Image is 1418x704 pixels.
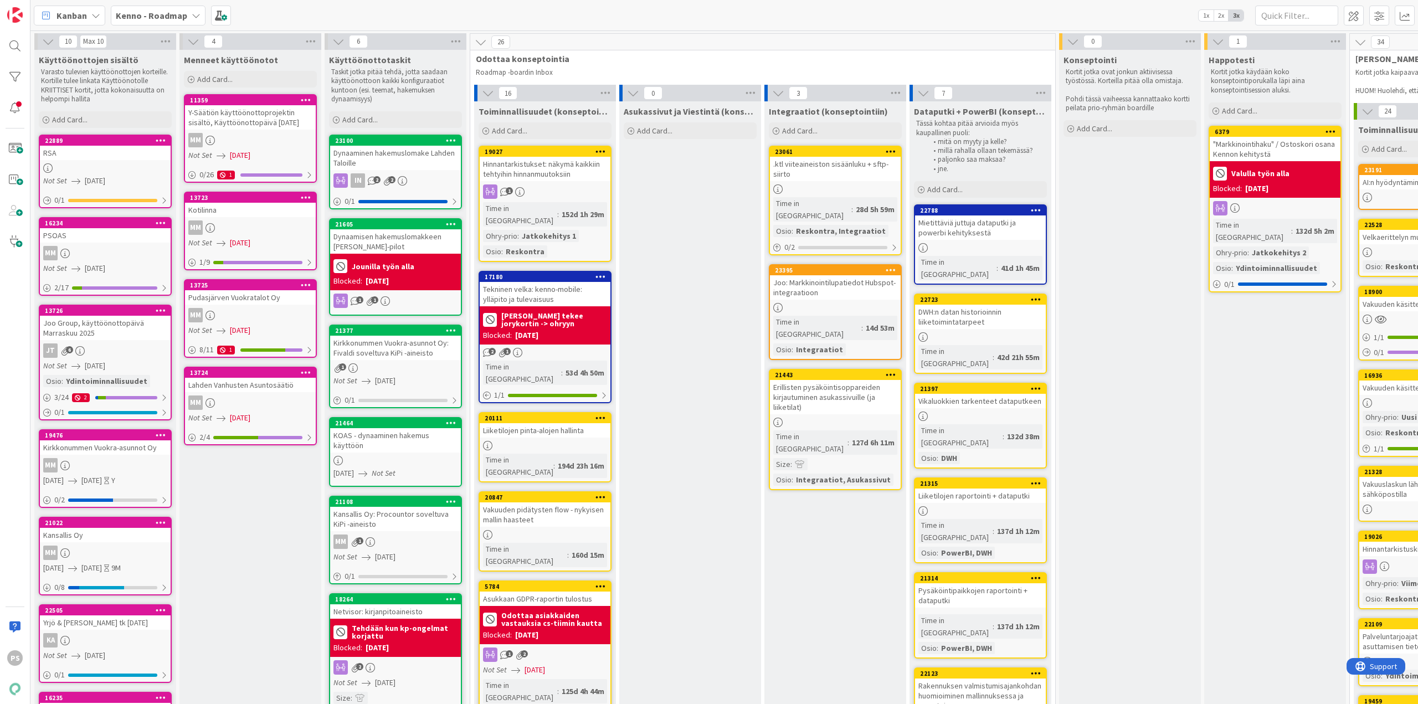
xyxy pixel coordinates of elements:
[40,458,171,472] div: MM
[85,360,105,372] span: [DATE]
[1247,246,1249,259] span: :
[483,230,517,242] div: Ohry-prio
[330,418,461,453] div: 21464KOAS - dynaaminen hakemus käyttöön
[199,256,210,268] span: 1 / 9
[793,225,888,237] div: Reskontra, Integraatiot
[1397,411,1399,423] span: :
[782,126,818,136] span: Add Card...
[330,569,461,583] div: 0/1
[483,245,501,258] div: Osio
[861,322,863,334] span: :
[915,394,1046,408] div: Vikaluokkien tarkenteet dataputkeen
[217,171,235,179] div: 1
[329,54,411,65] span: Käyttöönottotaskit
[793,343,846,356] div: Integraatiot
[40,228,171,243] div: PSOAS
[40,146,171,160] div: RSA
[480,272,610,282] div: 17180
[770,265,901,275] div: 23395
[40,605,171,630] div: 22505Yrjö & [PERSON_NAME] tk [DATE]
[1231,262,1233,274] span: :
[40,343,171,358] div: JT
[563,367,607,379] div: 53d 4h 50m
[915,205,1046,240] div: 22788Mietittäviä juttuja dataputki ja powerbi kehityksestä
[190,194,316,202] div: 13723
[330,219,461,229] div: 21605
[773,316,861,340] div: Time in [GEOGRAPHIC_DATA]
[40,281,171,295] div: 2/17
[770,380,901,414] div: Erillisten pysäköintisoppareiden kirjautuminen asukassivuille (ja liiketilat)
[1255,6,1338,25] input: Quick Filter...
[1214,10,1229,21] span: 2x
[56,9,87,22] span: Kanban
[491,35,510,49] span: 26
[519,230,579,242] div: Jatkokehitys 1
[489,348,496,355] span: 2
[330,326,461,360] div: 21377Kirkkonummen Vuokra-asunnot Oy: Fivaldi soveltuva KiPi -aineisto
[333,275,362,287] div: Blocked:
[330,326,461,336] div: 21377
[1083,35,1102,48] span: 0
[330,497,461,507] div: 21108
[190,369,316,377] div: 13724
[7,681,23,697] img: avatar
[185,133,316,147] div: MM
[66,346,73,353] span: 6
[501,245,503,258] span: :
[331,68,460,104] p: Taskit jotka pitää tehdä, jotta saadaan käyttöönottoon kaikki konfiguraatiot kuntoon (esi. teemat...
[920,207,1046,214] div: 22788
[40,193,171,207] div: 0/1
[54,282,69,294] span: 2 / 17
[330,336,461,360] div: Kirkkonummen Vuokra-asunnot Oy: Fivaldi soveltuva KiPi -aineisto
[199,169,214,181] span: 0 / 26
[61,375,63,387] span: :
[345,196,355,207] span: 0 / 1
[1222,106,1257,116] span: Add Card...
[185,395,316,410] div: MM
[188,220,203,235] div: MM
[485,148,610,156] div: 19027
[45,307,171,315] div: 13726
[185,280,316,305] div: 13725Pudasjärven Vuokratalot Oy
[190,281,316,289] div: 13725
[1371,35,1390,49] span: 34
[480,413,610,423] div: 20111
[40,390,171,404] div: 3/242
[769,106,888,117] span: Integraatiot (konseptointiin)
[188,325,212,335] i: Not Set
[506,187,513,194] span: 1
[479,106,612,117] span: Toiminnallisuudet (konseptointiin)
[204,35,223,48] span: 4
[476,68,1045,77] p: Roadmap -boardin Inbox
[40,693,171,703] div: 16235
[230,237,250,249] span: [DATE]
[330,428,461,453] div: KOAS - dynaaminen hakemus käyttöön
[330,219,461,254] div: 21605Dynaamisen hakemuslomakkeen [PERSON_NAME]-pilot
[1213,246,1247,259] div: Ohry-prio
[480,582,610,592] div: 5784
[43,375,61,387] div: Osio
[1224,279,1235,290] span: 0 / 1
[43,343,58,358] div: JT
[199,344,214,356] span: 8 / 11
[330,173,461,188] div: IN
[775,148,901,156] div: 23061
[934,86,953,100] span: 7
[1249,246,1309,259] div: Jatkokehitys 2
[40,430,171,455] div: 19476Kirkkonummen Vuokra-asunnot Oy
[188,308,203,322] div: MM
[185,255,316,269] div: 1/9
[770,370,901,380] div: 21443
[333,376,357,386] i: Not Set
[40,633,171,648] div: KA
[40,306,171,340] div: 13726Joo Group, käyttöönottopäivä Marraskuu 2025
[72,393,90,402] div: 2
[915,669,1046,679] div: 22123
[388,176,395,183] span: 2
[40,316,171,340] div: Joo Group, käyttöönottopäivä Marraskuu 2025
[1229,10,1244,21] span: 3x
[40,580,171,594] div: 0/8
[330,194,461,208] div: 0/1
[366,275,389,287] div: [DATE]
[7,7,23,23] img: Visit kanbanzone.com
